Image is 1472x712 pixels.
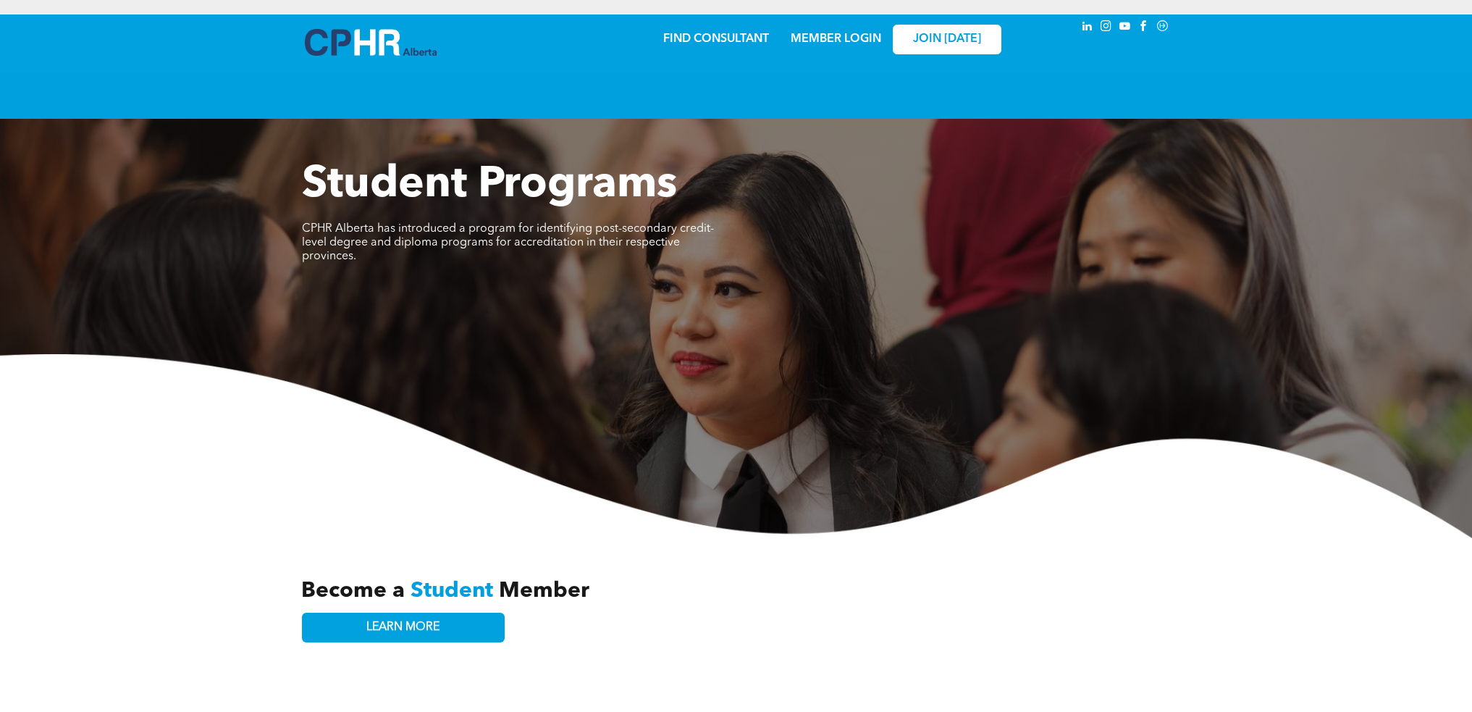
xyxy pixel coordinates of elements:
[1155,18,1171,38] a: Social network
[411,580,493,602] span: Student
[305,29,437,56] img: A blue and white logo for cp alberta
[366,621,440,634] span: LEARN MORE
[301,580,405,602] span: Become a
[1080,18,1095,38] a: linkedin
[1098,18,1114,38] a: instagram
[893,25,1001,54] a: JOIN [DATE]
[791,33,881,45] a: MEMBER LOGIN
[302,223,714,262] span: CPHR Alberta has introduced a program for identifying post-secondary credit-level degree and dipl...
[1136,18,1152,38] a: facebook
[913,33,981,46] span: JOIN [DATE]
[499,580,589,602] span: Member
[1117,18,1133,38] a: youtube
[302,613,505,642] a: LEARN MORE
[302,164,677,207] span: Student Programs
[663,33,769,45] a: FIND CONSULTANT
